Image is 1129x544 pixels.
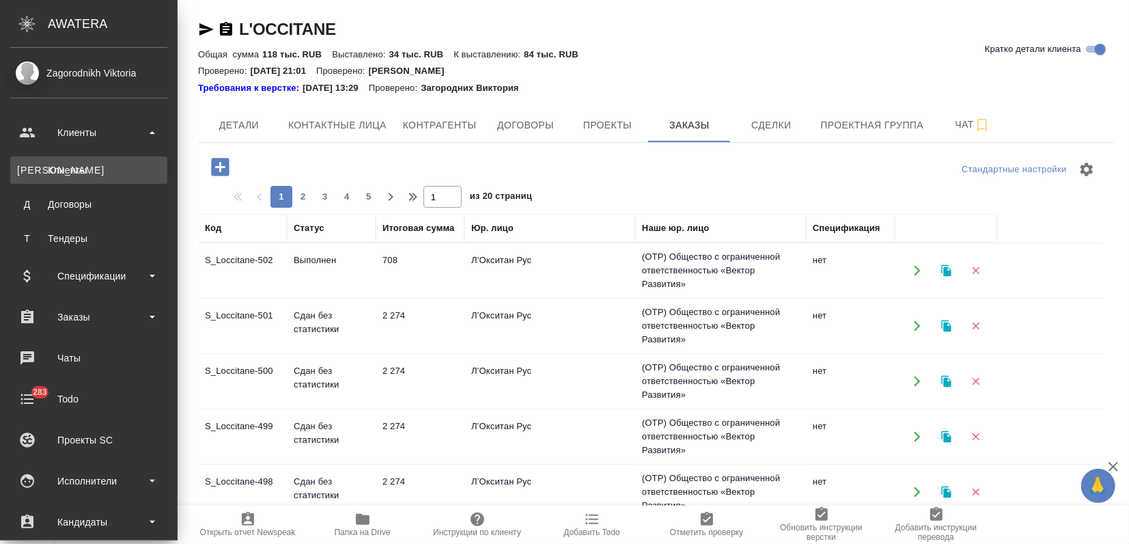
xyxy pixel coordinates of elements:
[10,512,167,532] div: Кандидаты
[738,117,804,134] span: Сделки
[218,21,234,38] button: Скопировать ссылку
[454,49,524,59] p: К выставлению:
[464,302,635,350] td: Л’Окситан Рус
[198,49,262,59] p: Общая сумма
[332,49,389,59] p: Выставлено:
[292,190,314,204] span: 2
[958,159,1070,180] div: split button
[1070,153,1103,186] span: Настроить таблицу
[376,413,464,461] td: 2 274
[10,191,167,218] a: ДДоговоры
[635,299,806,353] td: (OTP) Общество с ограниченной ответственностью «Вектор Развития»
[471,221,514,235] div: Юр. лицо
[932,368,960,396] button: Клонировать
[198,81,303,95] div: Нажми, чтобы открыть папку с инструкцией
[574,117,640,134] span: Проекты
[403,117,477,134] span: Контрагенты
[288,117,387,134] span: Контактные лица
[433,528,521,537] span: Инструкции по клиенту
[962,257,990,285] button: Удалить
[369,81,421,95] p: Проверено:
[656,117,722,134] span: Заказы
[358,186,380,208] button: 5
[3,423,174,457] a: Проекты SC
[303,81,369,95] p: [DATE] 13:29
[420,506,535,544] button: Инструкции по клиенту
[376,468,464,516] td: 2 274
[470,188,532,208] span: из 20 страниц
[635,243,806,298] td: (OTP) Общество с ограниченной ответственностью «Вектор Развития»
[464,413,635,461] td: Л’Окситан Рус
[642,221,710,235] div: Наше юр. лицо
[287,413,376,461] td: Сдан без статистики
[806,357,895,405] td: нет
[940,116,1005,133] span: Чат
[369,66,455,76] p: [PERSON_NAME]
[3,382,174,416] a: 283Todo
[535,506,650,544] button: Добавить Todo
[962,312,990,340] button: Удалить
[635,354,806,409] td: (OTP) Общество с ограниченной ответственностью «Вектор Развития»
[650,506,764,544] button: Отметить проверку
[903,478,931,506] button: Открыть
[198,66,251,76] p: Проверено:
[10,307,167,327] div: Заказы
[887,523,986,542] span: Добавить инструкции перевода
[1087,472,1110,500] span: 🙏
[201,153,239,181] button: Добавить проект
[492,117,558,134] span: Договоры
[198,468,287,516] td: S_Loccitane-498
[985,42,1081,56] span: Кратко детали клиента
[198,357,287,405] td: S_Loccitane-500
[932,312,960,340] button: Клонировать
[903,312,931,340] button: Открыть
[294,221,324,235] div: Статус
[17,232,161,245] div: Тендеры
[903,423,931,451] button: Открыть
[464,247,635,295] td: Л’Окситан Рус
[316,66,369,76] p: Проверено:
[962,478,990,506] button: Удалить
[1081,469,1115,503] button: 🙏
[292,186,314,208] button: 2
[287,302,376,350] td: Сдан без статистики
[239,20,336,38] a: L'OCCITANE
[336,190,358,204] span: 4
[932,478,960,506] button: Клонировать
[10,471,167,491] div: Исполнители
[10,157,167,184] a: [PERSON_NAME]Клиенты
[10,122,167,143] div: Клиенты
[524,49,589,59] p: 84 тыс. RUB
[10,66,167,81] div: Zagorodnikh Viktoria
[191,506,305,544] button: Открыть отчет Newspeak
[198,247,287,295] td: S_Loccitane-502
[198,21,214,38] button: Скопировать ссылку для ЯМессенджера
[358,190,380,204] span: 5
[903,368,931,396] button: Открыть
[25,385,55,399] span: 283
[635,409,806,464] td: (OTP) Общество с ограниченной ответственностью «Вектор Развития»
[10,389,167,409] div: Todo
[932,423,960,451] button: Клонировать
[205,221,221,235] div: Код
[206,117,272,134] span: Детали
[820,117,923,134] span: Проектная группа
[932,257,960,285] button: Клонировать
[287,357,376,405] td: Сдан без статистики
[198,302,287,350] td: S_Loccitane-501
[336,186,358,208] button: 4
[813,221,880,235] div: Спецификация
[376,357,464,405] td: 2 274
[198,413,287,461] td: S_Loccitane-499
[262,49,332,59] p: 118 тыс. RUB
[879,506,994,544] button: Добавить инструкции перевода
[389,49,454,59] p: 34 тыс. RUB
[198,81,303,95] a: Требования к верстке:
[962,423,990,451] button: Удалить
[635,465,806,519] td: (OTP) Общество с ограниченной ответственностью «Вектор Развития»
[3,341,174,375] a: Чаты
[376,247,464,295] td: 708
[287,247,376,295] td: Выполнен
[10,266,167,286] div: Спецификации
[17,198,161,211] div: Договоры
